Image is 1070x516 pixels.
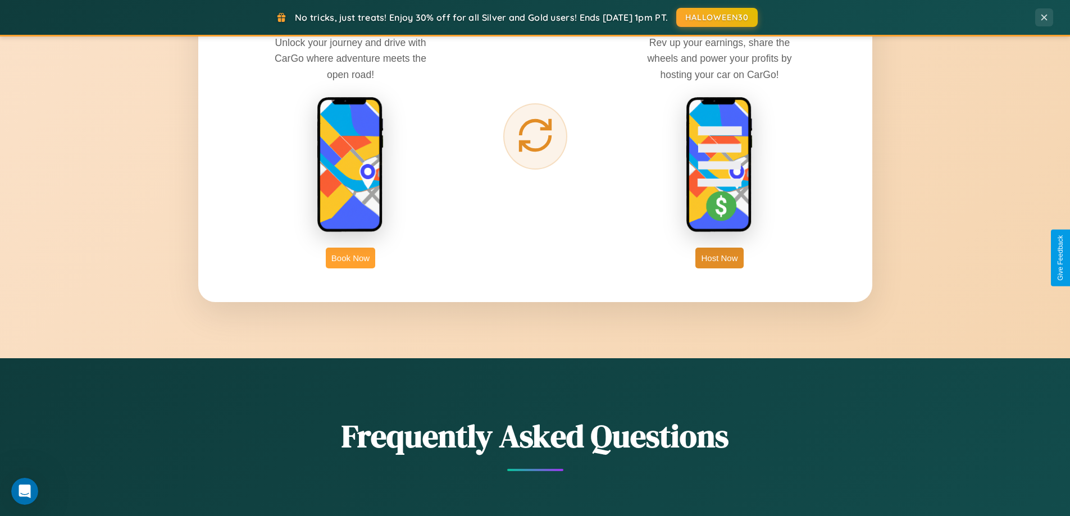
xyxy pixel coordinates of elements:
iframe: Intercom live chat [11,478,38,505]
h2: Frequently Asked Questions [198,414,872,458]
img: host phone [686,97,753,234]
p: Unlock your journey and drive with CarGo where adventure meets the open road! [266,35,435,82]
button: Book Now [326,248,375,268]
img: rent phone [317,97,384,234]
span: No tricks, just treats! Enjoy 30% off for all Silver and Gold users! Ends [DATE] 1pm PT. [295,12,668,23]
p: Rev up your earnings, share the wheels and power your profits by hosting your car on CarGo! [635,35,804,82]
button: HALLOWEEN30 [676,8,758,27]
button: Host Now [695,248,743,268]
div: Give Feedback [1057,235,1064,281]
